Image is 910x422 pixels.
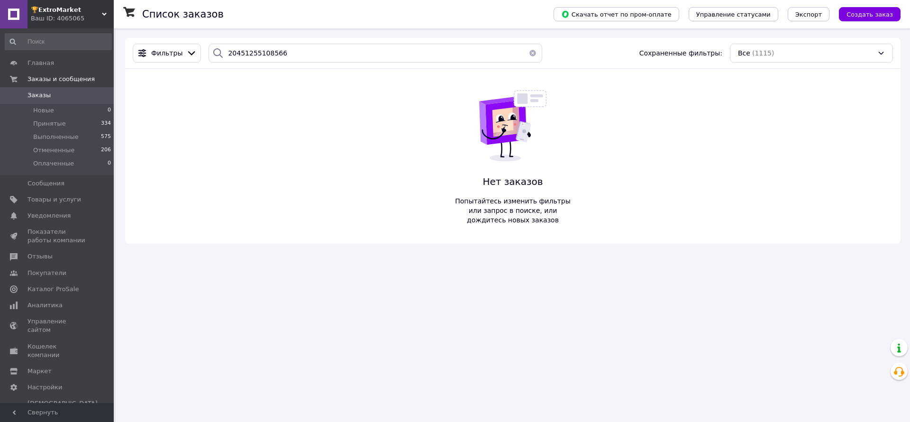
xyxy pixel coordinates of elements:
[554,7,679,21] button: Скачать отчет по пром-оплате
[450,175,575,189] span: Нет заказов
[689,7,778,21] button: Управление статусами
[795,11,822,18] span: Экспорт
[27,211,71,220] span: Уведомления
[142,9,224,20] h1: Список заказов
[27,301,63,310] span: Аналитика
[27,342,88,359] span: Кошелек компании
[5,33,112,50] input: Поиск
[31,14,114,23] div: Ваш ID: 4065065
[829,10,901,18] a: Создать заказ
[561,10,672,18] span: Скачать отчет по пром-оплате
[27,269,66,277] span: Покупатели
[108,159,111,168] span: 0
[33,146,74,155] span: Отмененные
[31,6,102,14] span: 🏆𝗘𝘅𝘁𝗿𝗼𝗠𝗮𝗿𝗸𝗲𝘁
[738,48,750,58] span: Все
[27,228,88,245] span: Показатели работы компании
[33,133,79,141] span: Выполненные
[27,285,79,294] span: Каталог ProSale
[108,106,111,115] span: 0
[27,91,51,100] span: Заказы
[27,252,53,261] span: Отзывы
[27,317,88,334] span: Управление сайтом
[151,48,182,58] span: Фильтры
[846,11,893,18] span: Создать заказ
[27,179,64,188] span: Сообщения
[27,367,52,376] span: Маркет
[839,7,901,21] button: Создать заказ
[101,133,111,141] span: 575
[27,383,62,392] span: Настройки
[639,48,722,58] span: Сохраненные фильтры:
[27,195,81,204] span: Товары и услуги
[27,75,95,83] span: Заказы и сообщения
[101,119,111,128] span: 334
[209,44,542,63] input: Поиск по номеру заказа, ФИО покупателя, номеру телефона, Email, номеру накладной
[788,7,829,21] button: Экспорт
[33,159,74,168] span: Оплаченные
[696,11,771,18] span: Управление статусами
[33,106,54,115] span: Новые
[101,146,111,155] span: 206
[523,44,542,63] button: Очистить
[33,119,66,128] span: Принятые
[752,49,774,57] span: (1115)
[27,59,54,67] span: Главная
[450,196,575,225] span: Попытайтесь изменить фильтры или запрос в поиске, или дождитесь новых заказов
